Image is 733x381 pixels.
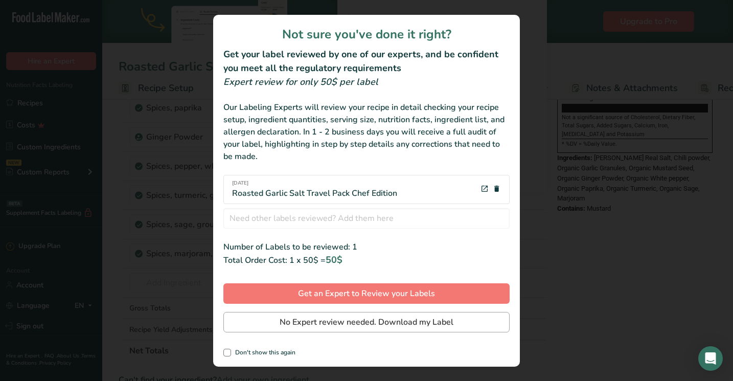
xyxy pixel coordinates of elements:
span: No Expert review needed. Download my Label [280,316,453,328]
input: Need other labels reviewed? Add them here [223,208,510,229]
span: [DATE] [232,180,397,187]
div: Expert review for only 50$ per label [223,75,510,89]
span: Don't show this again [231,349,295,356]
span: Get an Expert to Review your Labels [298,287,435,300]
div: Open Intercom Messenger [698,346,723,371]
span: 50$ [326,254,342,266]
h1: Not sure you've done it right? [223,25,510,43]
button: No Expert review needed. Download my Label [223,312,510,332]
button: Get an Expert to Review your Labels [223,283,510,304]
div: Number of Labels to be reviewed: 1 [223,241,510,253]
h2: Get your label reviewed by one of our experts, and be confident you meet all the regulatory requi... [223,48,510,75]
div: Our Labeling Experts will review your recipe in detail checking your recipe setup, ingredient qua... [223,101,510,163]
div: Total Order Cost: 1 x 50$ = [223,253,510,267]
div: Roasted Garlic Salt Travel Pack Chef Edition [232,180,397,199]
